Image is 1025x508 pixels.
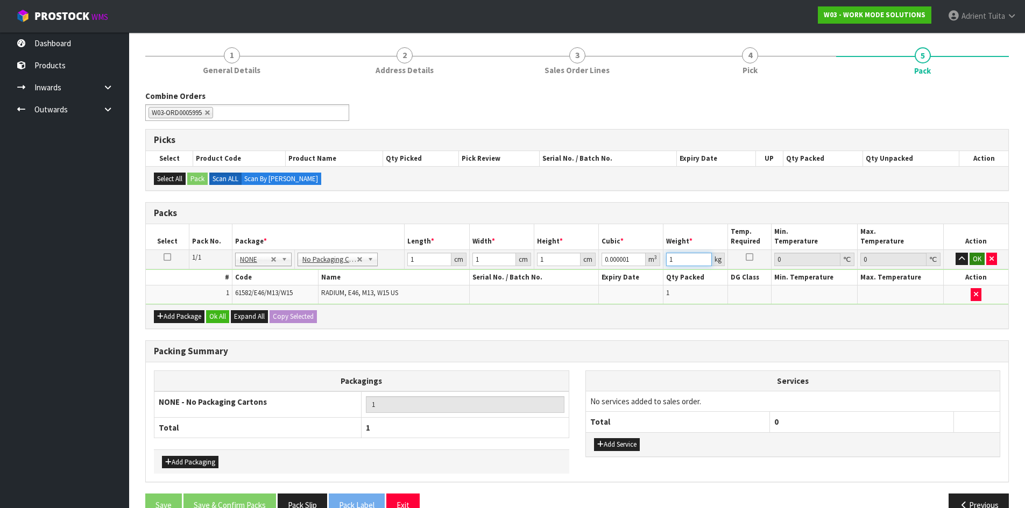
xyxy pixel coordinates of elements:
[231,310,268,323] button: Expand All
[232,270,318,285] th: Code
[783,151,863,166] th: Qty Packed
[728,224,771,249] th: Temp. Required
[569,47,585,63] span: 3
[154,417,362,438] th: Total
[209,173,242,185] label: Scan ALL
[663,224,728,249] th: Weight
[159,397,267,407] strong: NONE - No Packaging Cartons
[154,310,204,323] button: Add Package
[162,456,218,469] button: Add Packaging
[321,288,398,297] span: RADIUM, E46, M13, W15 US
[383,151,459,166] th: Qty Picked
[145,90,206,102] label: Combine Orders
[959,151,1008,166] th: Action
[824,10,925,19] strong: W03 - WORK MODE SOLUTIONS
[863,151,959,166] th: Qty Unpacked
[545,65,610,76] span: Sales Order Lines
[914,65,931,76] span: Pack
[774,417,779,427] span: 0
[540,151,677,166] th: Serial No. / Batch No.
[154,208,1000,218] h3: Packs
[944,224,1008,249] th: Action
[203,65,260,76] span: General Details
[270,310,317,323] button: Copy Selected
[240,253,271,266] span: NONE
[712,253,725,266] div: kg
[646,253,660,266] div: m
[663,270,728,285] th: Qty Packed
[857,270,943,285] th: Max. Temperature
[91,12,108,22] small: WMS
[771,270,857,285] th: Min. Temperature
[234,312,265,321] span: Expand All
[226,288,229,297] span: 1
[154,370,569,391] th: Packagings
[586,391,1000,411] td: No services added to sales order.
[193,151,286,166] th: Product Code
[742,47,758,63] span: 4
[944,270,1008,285] th: Action
[586,412,770,432] th: Total
[232,224,405,249] th: Package
[469,270,598,285] th: Serial No. / Batch No.
[154,173,186,185] button: Select All
[376,65,434,76] span: Address Details
[152,108,202,117] span: W03-ORD0005995
[146,270,232,285] th: #
[16,9,30,23] img: cube-alt.png
[677,151,756,166] th: Expiry Date
[154,346,1000,356] h3: Packing Summary
[771,224,857,249] th: Min. Temperature
[927,253,941,266] div: ℃
[818,6,931,24] a: W03 - WORK MODE SOLUTIONS
[192,253,201,262] span: 1/1
[302,253,357,266] span: No Packaging Cartons
[319,270,470,285] th: Name
[581,253,596,266] div: cm
[599,224,663,249] th: Cubic
[534,224,598,249] th: Height
[840,253,854,266] div: ℃
[206,310,229,323] button: Ok All
[189,224,232,249] th: Pack No.
[743,65,758,76] span: Pick
[962,11,986,21] span: Adrient
[146,224,189,249] th: Select
[599,270,663,285] th: Expiry Date
[224,47,240,63] span: 1
[366,423,370,433] span: 1
[34,9,89,23] span: ProStock
[459,151,540,166] th: Pick Review
[594,438,640,451] button: Add Service
[970,253,985,266] button: OK
[755,151,783,166] th: UP
[469,224,534,249] th: Width
[187,173,208,185] button: Pack
[915,47,931,63] span: 5
[654,254,657,261] sup: 3
[405,224,469,249] th: Length
[451,253,466,266] div: cm
[154,135,1000,145] h3: Picks
[235,288,293,297] span: 61582/E46/M13/W15
[286,151,383,166] th: Product Name
[241,173,321,185] label: Scan By [PERSON_NAME]
[586,371,1000,391] th: Services
[988,11,1005,21] span: Tuita
[146,151,193,166] th: Select
[857,224,943,249] th: Max. Temperature
[397,47,413,63] span: 2
[666,288,669,297] span: 1
[516,253,531,266] div: cm
[728,270,771,285] th: DG Class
